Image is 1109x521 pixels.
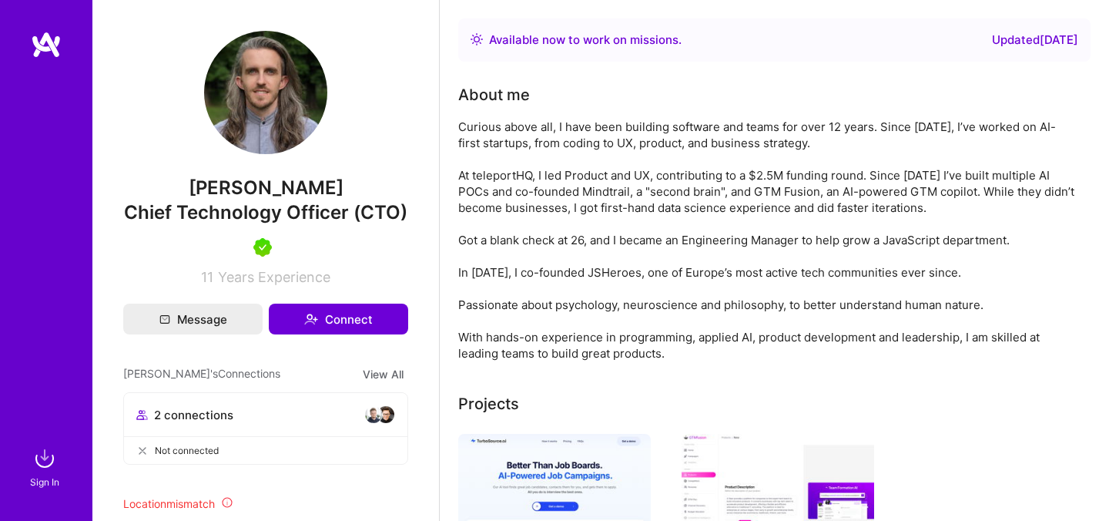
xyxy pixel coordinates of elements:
[29,443,60,474] img: sign in
[201,269,213,285] span: 11
[204,31,327,154] img: User Avatar
[123,392,408,465] button: 2 connectionsavataravatarNot connected
[364,405,383,424] img: avatar
[31,31,62,59] img: logo
[123,365,280,383] span: [PERSON_NAME]'s Connections
[136,445,149,457] i: icon CloseGray
[358,365,408,383] button: View All
[124,201,407,224] span: Chief Technology Officer (CTO)
[123,176,408,200] span: [PERSON_NAME]
[159,314,170,324] i: icon Mail
[218,269,330,285] span: Years Experience
[458,119,1074,361] div: Curious above all, I have been building software and teams for over 12 years. Since [DATE], I’ve ...
[155,442,219,459] span: Not connected
[458,392,519,415] div: Projects
[253,238,272,257] img: A.Teamer in Residence
[123,496,408,512] div: Location mismatch
[136,409,148,421] i: icon Collaborator
[154,407,233,423] span: 2 connections
[471,33,483,45] img: Availability
[992,31,1078,49] div: Updated [DATE]
[377,405,395,424] img: avatar
[458,83,530,106] div: About me
[123,304,263,334] button: Message
[304,312,318,326] i: icon Connect
[489,31,682,49] div: Available now to work on missions .
[32,443,60,490] a: sign inSign In
[269,304,408,334] button: Connect
[30,474,59,490] div: Sign In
